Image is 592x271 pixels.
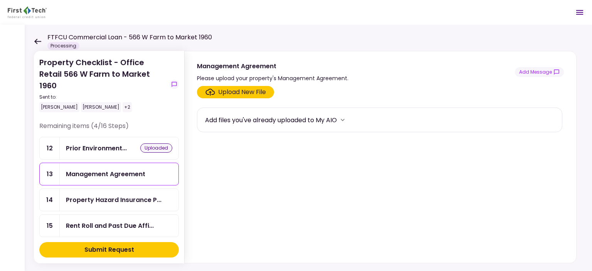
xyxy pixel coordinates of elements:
[39,94,166,101] div: Sent to:
[66,221,154,231] div: Rent Roll and Past Due Affidavit
[205,115,337,125] div: Add files you've already uploaded to My AIO
[40,137,60,159] div: 12
[39,189,179,211] a: 14Property Hazard Insurance Policy and Liability Insurance Policy
[40,215,60,237] div: 15
[337,114,348,126] button: more
[184,51,577,263] div: Management AgreementPlease upload your property's Management Agreement.show-messagesClick here to...
[39,163,179,185] a: 13Management Agreement
[39,214,179,237] a: 15Rent Roll and Past Due Affidavit
[66,169,145,179] div: Management Agreement
[40,163,60,185] div: 13
[39,121,179,137] div: Remaining items (4/16 Steps)
[197,86,274,98] span: Click here to upload the required document
[40,189,60,211] div: 14
[39,242,179,258] button: Submit Request
[570,3,589,22] button: Open menu
[123,102,132,112] div: +2
[84,245,134,254] div: Submit Request
[39,102,79,112] div: [PERSON_NAME]
[197,61,348,71] div: Management Agreement
[39,57,166,112] div: Property Checklist - Office Retail 566 W Farm to Market 1960
[81,102,121,112] div: [PERSON_NAME]
[39,137,179,160] a: 12Prior Environmental Phase I and/or Phase IIuploaded
[140,143,172,153] div: uploaded
[8,7,47,18] img: Partner icon
[66,195,161,205] div: Property Hazard Insurance Policy and Liability Insurance Policy
[47,42,79,50] div: Processing
[197,74,348,83] div: Please upload your property's Management Agreement.
[515,67,564,77] button: show-messages
[66,143,127,153] div: Prior Environmental Phase I and/or Phase II
[218,88,266,97] div: Upload New File
[47,33,212,42] h1: FTFCU Commercial Loan - 566 W Farm to Market 1960
[170,80,179,89] button: show-messages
